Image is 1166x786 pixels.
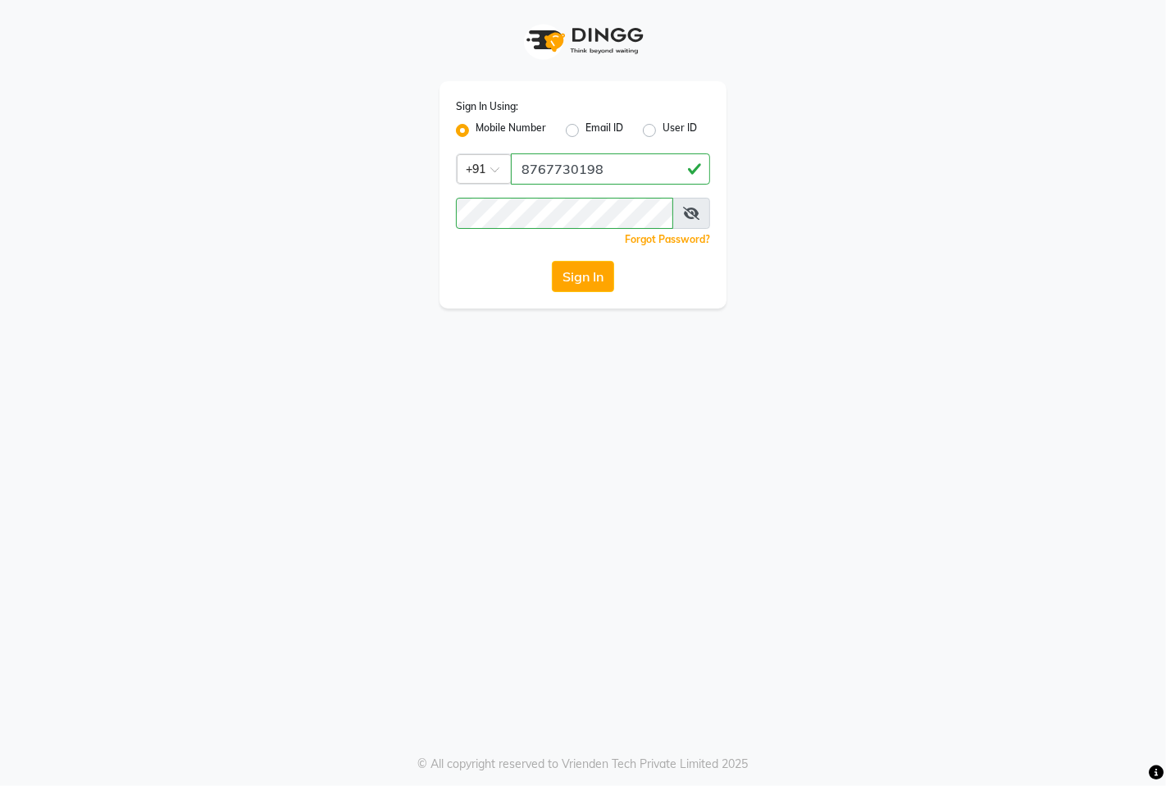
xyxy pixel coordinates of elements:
label: Mobile Number [476,121,546,140]
a: Forgot Password? [625,233,710,245]
button: Sign In [552,261,614,292]
input: Username [456,198,673,229]
label: Sign In Using: [456,99,518,114]
input: Username [511,153,710,185]
img: logo1.svg [517,16,649,65]
label: Email ID [585,121,623,140]
label: User ID [663,121,697,140]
